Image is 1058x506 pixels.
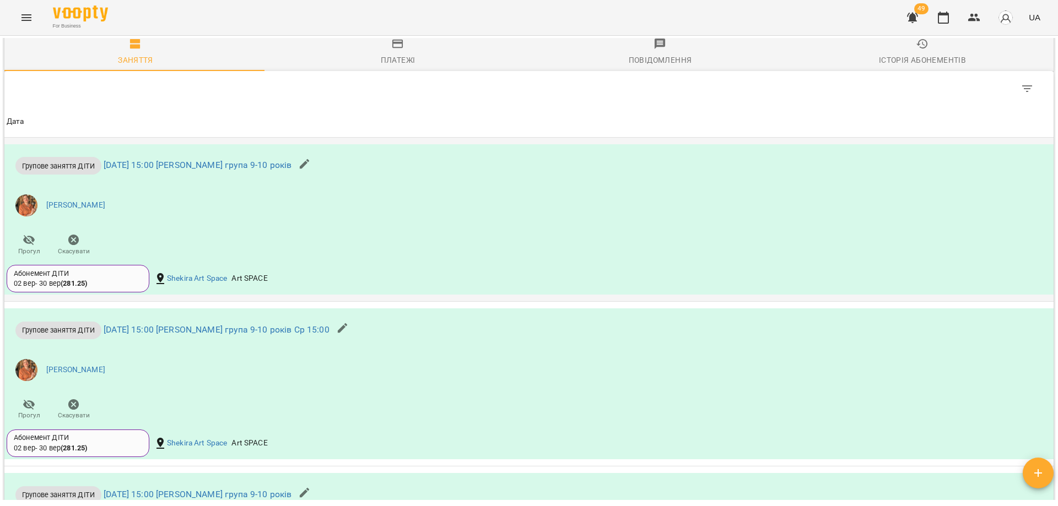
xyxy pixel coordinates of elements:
[46,364,105,376] a: [PERSON_NAME]
[167,273,228,284] a: Shekira Art Space
[629,53,692,67] div: Повідомлення
[15,161,101,171] span: Групове заняття ДІТИ
[104,324,330,335] a: [DATE] 15:00 [PERSON_NAME] група 9-10 років Ср 15:00
[46,200,105,211] a: [PERSON_NAME]
[14,443,87,453] div: 02 вер - 30 вер
[51,394,96,425] button: Скасувати
[14,269,142,279] div: Абонемент ДІТИ
[4,71,1054,106] div: Table Toolbar
[13,4,40,31] button: Menu
[7,115,1051,128] span: Дата
[118,53,153,67] div: Заняття
[7,115,24,128] div: Sort
[229,271,269,286] div: Art SPACE
[18,411,40,420] span: Прогул
[7,265,149,292] div: Абонемент ДІТИ02 вер- 30 вер(281.25)
[61,444,87,452] b: ( 281.25 )
[14,433,142,443] div: Абонемент ДІТИ
[53,6,108,21] img: Voopty Logo
[104,489,292,499] a: [DATE] 15:00 [PERSON_NAME] група 9-10 років
[7,429,149,457] div: Абонемент ДІТИ02 вер- 30 вер(281.25)
[381,53,415,67] div: Платежі
[1014,75,1040,102] button: Фільтр
[7,394,51,425] button: Прогул
[15,325,101,335] span: Групове заняття ДІТИ
[51,230,96,260] button: Скасувати
[58,247,90,256] span: Скасувати
[104,160,292,171] a: [DATE] 15:00 [PERSON_NAME] група 9-10 років
[1024,7,1045,28] button: UA
[61,279,87,287] b: ( 281.25 )
[998,10,1013,25] img: avatar_s.png
[14,279,87,289] div: 02 вер - 30 вер
[53,23,108,30] span: For Business
[7,115,24,128] div: Дата
[15,489,101,500] span: Групове заняття ДІТИ
[15,194,37,216] img: 6ada88a2232ae61b19f8f498409ef64a.jpeg
[1029,12,1040,23] span: UA
[167,438,228,449] a: Shekira Art Space
[914,3,929,14] span: 49
[58,411,90,420] span: Скасувати
[7,230,51,260] button: Прогул
[879,53,966,67] div: Історія абонементів
[229,436,269,451] div: Art SPACE
[18,247,40,256] span: Прогул
[15,359,37,381] img: 6ada88a2232ae61b19f8f498409ef64a.jpeg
